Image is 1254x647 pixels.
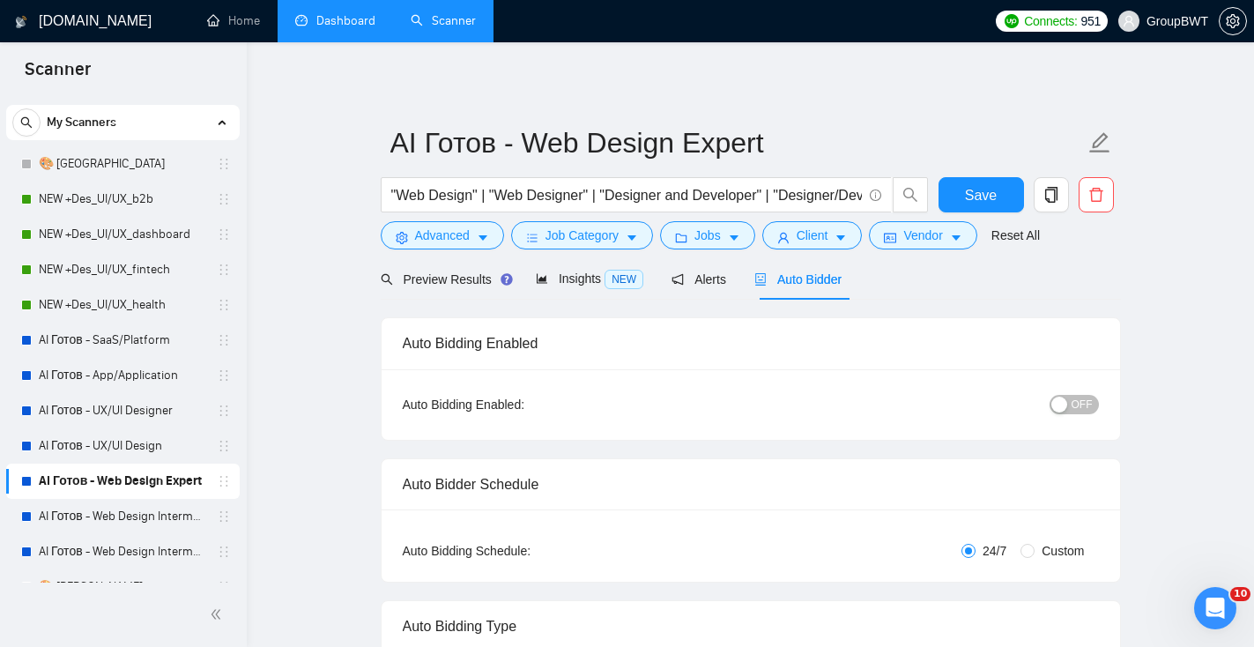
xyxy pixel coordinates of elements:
span: Advanced [415,226,470,245]
span: bars [526,231,538,244]
span: user [1123,15,1135,27]
div: Tooltip anchor [499,271,515,287]
a: Reset All [991,226,1040,245]
span: holder [217,580,231,594]
span: 951 [1081,11,1101,31]
a: NEW +Des_UI/UX_health [39,287,206,323]
span: double-left [210,606,227,623]
span: Jobs [694,226,721,245]
span: Connects: [1024,11,1077,31]
a: 🎨 [GEOGRAPHIC_DATA] [39,146,206,182]
span: OFF [1072,395,1093,414]
span: holder [217,192,231,206]
span: holder [217,545,231,559]
input: Scanner name... [390,121,1085,165]
a: AI Готов - Web Design Expert [39,464,206,499]
iframe: Intercom live chat [1194,587,1236,629]
button: idcardVendorcaret-down [869,221,976,249]
a: 🎨 [PERSON_NAME] [39,569,206,605]
button: barsJob Categorycaret-down [511,221,653,249]
a: searchScanner [411,13,476,28]
span: caret-down [950,231,962,244]
span: copy [1035,187,1068,203]
a: AI Готов - SaaS/Platform [39,323,206,358]
button: userClientcaret-down [762,221,863,249]
a: NEW +Des_UI/UX_b2b [39,182,206,217]
span: holder [217,298,231,312]
button: setting [1219,7,1247,35]
div: Auto Bidding Schedule: [403,541,634,561]
span: Preview Results [381,272,508,286]
span: holder [217,157,231,171]
span: Insights [536,271,643,286]
span: holder [217,333,231,347]
span: folder [675,231,687,244]
a: NEW +Des_UI/UX_dashboard [39,217,206,252]
span: robot [754,273,767,286]
span: holder [217,439,231,453]
span: user [777,231,790,244]
span: search [13,116,40,129]
div: Auto Bidding Enabled: [403,395,634,414]
button: copy [1034,177,1069,212]
button: search [893,177,928,212]
span: caret-down [477,231,489,244]
span: caret-down [728,231,740,244]
span: info-circle [870,190,881,201]
button: search [12,108,41,137]
span: holder [217,404,231,418]
div: Auto Bidding Enabled [403,318,1099,368]
span: edit [1088,131,1111,154]
a: AI Готов - App/Application [39,358,206,393]
input: Search Freelance Jobs... [391,184,862,206]
button: settingAdvancedcaret-down [381,221,504,249]
span: Vendor [903,226,942,245]
a: AI Готов - UX/UI Designer [39,393,206,428]
span: Scanner [11,56,105,93]
span: Alerts [672,272,726,286]
span: 10 [1230,587,1250,601]
span: setting [1220,14,1246,28]
span: Client [797,226,828,245]
div: Auto Bidder Schedule [403,459,1099,509]
button: folderJobscaret-down [660,221,755,249]
span: caret-down [835,231,847,244]
span: search [894,187,927,203]
span: Auto Bidder [754,272,842,286]
a: dashboardDashboard [295,13,375,28]
span: delete [1080,187,1113,203]
span: holder [217,263,231,277]
button: Save [939,177,1024,212]
span: search [381,273,393,286]
a: NEW +Des_UI/UX_fintech [39,252,206,287]
span: holder [217,509,231,524]
span: idcard [884,231,896,244]
span: 24/7 [976,541,1013,561]
span: Job Category [545,226,619,245]
span: Custom [1035,541,1091,561]
a: setting [1219,14,1247,28]
span: area-chart [536,272,548,285]
span: holder [217,474,231,488]
span: notification [672,273,684,286]
span: caret-down [626,231,638,244]
span: holder [217,368,231,383]
a: AI Готов - Web Design Intermediate минус Developer [39,499,206,534]
span: Save [965,184,997,206]
span: setting [396,231,408,244]
a: AI Готов - UX/UI Design [39,428,206,464]
span: NEW [605,270,643,289]
span: holder [217,227,231,242]
a: AI Готов - Web Design Intermediate минус Development [39,534,206,569]
img: logo [15,8,27,36]
img: upwork-logo.png [1005,14,1019,28]
a: homeHome [207,13,260,28]
span: My Scanners [47,105,116,140]
button: delete [1079,177,1114,212]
